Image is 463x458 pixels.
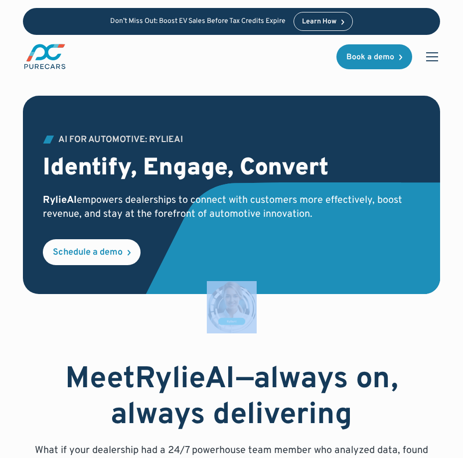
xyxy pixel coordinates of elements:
strong: RylieAI [135,361,236,399]
a: Learn How [294,12,353,31]
strong: RylieAI [43,194,77,207]
a: main [23,43,67,70]
div: menu [420,45,440,69]
h2: Identify, Engage, Convert [43,154,420,183]
div: Book a demo [346,53,394,61]
img: purecars logo [23,43,67,70]
strong: —always on, always delivering [111,361,398,435]
div: Schedule a demo [53,248,123,257]
p: Don’t Miss Out: Boost EV Sales Before Tax Credits Expire [110,17,286,26]
div: AI for Automotive: RylieAI [58,136,183,145]
a: Book a demo [336,44,412,69]
a: Schedule a demo [43,239,141,265]
img: customer data platform illustration [207,281,257,334]
div: Learn How [302,18,336,25]
p: empowers dealerships to connect with customers more effectively, boost revenue, and stay at the f... [43,193,420,221]
strong: Meet [65,361,135,399]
